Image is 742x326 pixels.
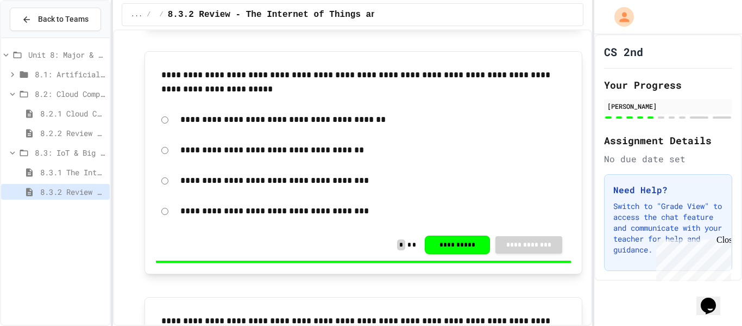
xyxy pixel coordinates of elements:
[613,201,723,255] p: Switch to "Grade View" to access the chat feature and communicate with your teacher for help and ...
[607,101,729,111] div: [PERSON_NAME]
[160,10,164,19] span: /
[38,14,89,25] span: Back to Teams
[147,10,150,19] span: /
[613,183,723,196] h3: Need Help?
[35,147,105,158] span: 8.3: IoT & Big Data
[131,10,143,19] span: ...
[28,49,105,60] span: Unit 8: Major & Emerging Technologies
[168,8,429,21] span: 8.3.2 Review - The Internet of Things and Big Data
[40,108,105,119] span: 8.2.1 Cloud Computing: Transforming the Digital World
[652,235,731,281] iframe: chat widget
[603,4,637,29] div: My Account
[604,77,732,93] h2: Your Progress
[35,69,105,80] span: 8.1: Artificial Intelligence Basics
[4,4,75,69] div: Chat with us now!Close
[40,127,105,139] span: 8.2.2 Review - Cloud Computing
[40,186,105,198] span: 8.3.2 Review - The Internet of Things and Big Data
[35,88,105,100] span: 8.2: Cloud Computing
[696,282,731,315] iframe: chat widget
[604,152,732,165] div: No due date set
[604,133,732,148] h2: Assignment Details
[604,44,643,59] h1: CS 2nd
[40,167,105,178] span: 8.3.1 The Internet of Things and Big Data: Our Connected Digital World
